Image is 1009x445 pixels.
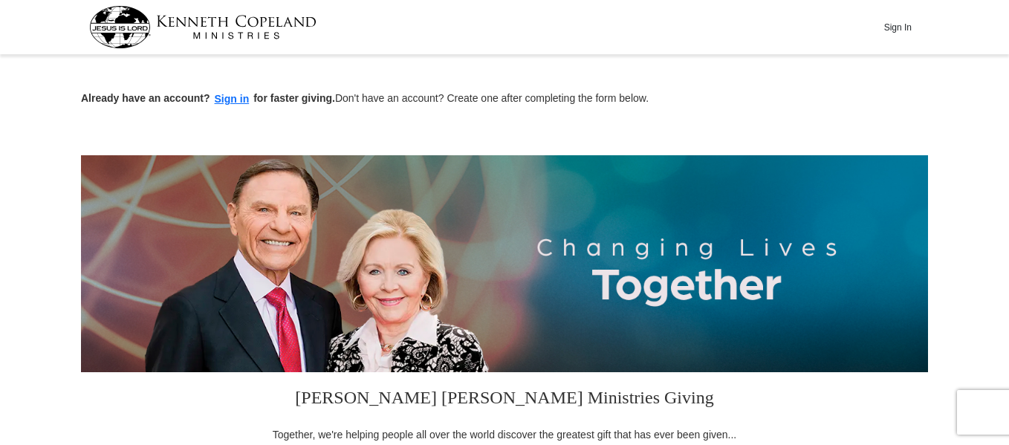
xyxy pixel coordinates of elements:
[81,91,928,108] p: Don't have an account? Create one after completing the form below.
[89,6,317,48] img: kcm-header-logo.svg
[210,91,254,108] button: Sign in
[81,92,335,104] strong: Already have an account? for faster giving.
[263,372,746,427] h3: [PERSON_NAME] [PERSON_NAME] Ministries Giving
[875,16,920,39] button: Sign In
